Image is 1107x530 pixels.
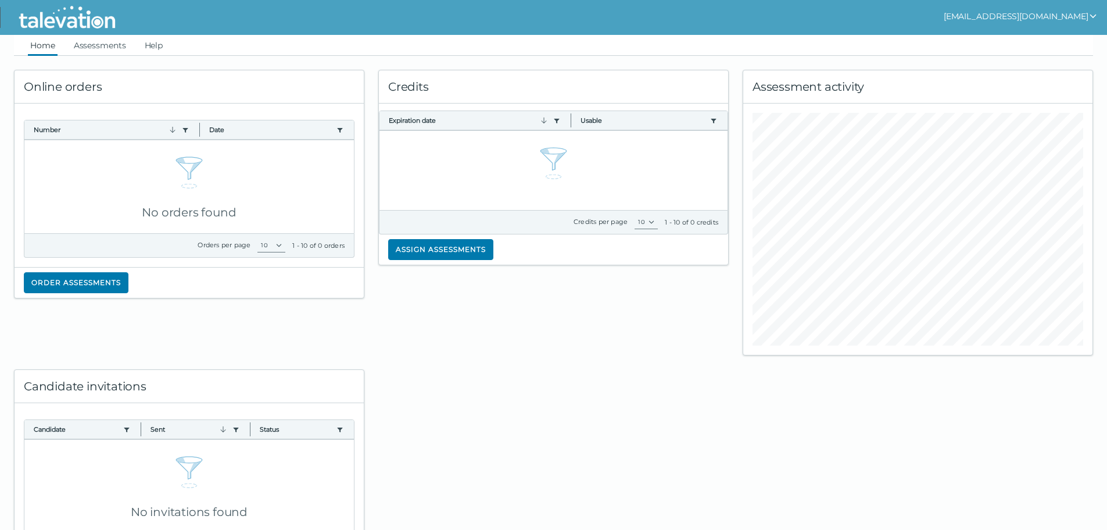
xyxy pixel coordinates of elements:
[260,425,332,434] button: Status
[581,116,705,125] button: Usable
[34,425,119,434] button: Candidate
[151,425,227,434] button: Sent
[388,239,493,260] button: Assign assessments
[209,125,332,134] button: Date
[567,108,575,133] button: Column resize handle
[389,116,549,125] button: Expiration date
[15,70,364,104] div: Online orders
[196,117,203,142] button: Column resize handle
[292,241,345,250] div: 1 - 10 of 0 orders
[142,35,166,56] a: Help
[137,417,145,442] button: Column resize handle
[198,241,250,249] label: Orders per page
[379,70,728,104] div: Credits
[246,417,254,442] button: Column resize handle
[24,272,128,293] button: Order assessments
[14,3,120,32] img: Talevation_Logo_Transparent_white.png
[15,370,364,403] div: Candidate invitations
[71,35,128,56] a: Assessments
[28,35,58,56] a: Home
[944,9,1098,23] button: show user actions
[131,505,248,519] span: No invitations found
[574,218,628,226] label: Credits per page
[743,70,1092,104] div: Assessment activity
[34,125,177,134] button: Number
[665,218,718,227] div: 1 - 10 of 0 credits
[142,205,236,219] span: No orders found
